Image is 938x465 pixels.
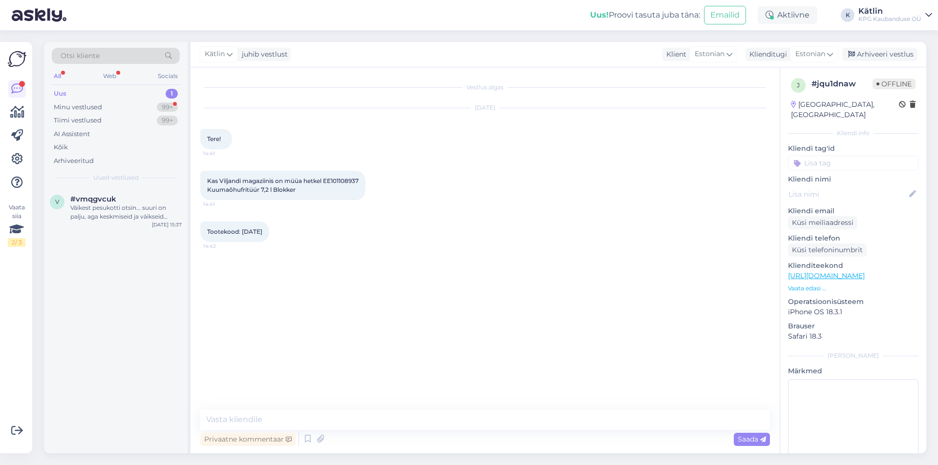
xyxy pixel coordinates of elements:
[156,70,180,82] div: Socials
[54,142,68,152] div: Kõik
[788,331,918,342] p: Safari 18.3
[203,243,240,250] span: 14:42
[746,49,787,60] div: Klienditugi
[788,271,865,280] a: [URL][DOMAIN_NAME]
[207,228,262,235] span: Tootekood: [DATE]
[61,51,100,61] span: Otsi kliente
[788,216,857,229] div: Küsi meiliaadressi
[93,173,139,182] span: Uued vestlused
[200,433,296,446] div: Privaatne kommentaar
[788,156,918,170] input: Lisa tag
[54,129,90,139] div: AI Assistent
[788,143,918,154] p: Kliendi tag'id
[858,7,932,23] a: KätlinKPG Kaubanduse OÜ
[590,10,609,20] b: Uus!
[788,321,918,331] p: Brauser
[203,201,240,208] span: 14:41
[207,177,359,193] span: Kas Viljandi magaziinis on müüa hetkel EE101108937 Kuumaõhufritüür 7,2 l Blokker
[788,284,918,293] p: Vaata edasi ...
[55,198,59,205] span: v
[788,297,918,307] p: Operatsioonisüsteem
[788,366,918,376] p: Märkmed
[662,49,686,60] div: Klient
[858,15,921,23] div: KPG Kaubanduse OÜ
[54,156,94,166] div: Arhiveeritud
[8,238,25,247] div: 2 / 3
[841,8,854,22] div: K
[788,307,918,317] p: iPhone OS 18.3.1
[203,150,240,157] span: 14:41
[858,7,921,15] div: Kätlin
[70,203,182,221] div: Väikest pesukotti otsin... suuri on palju, aga keskmiseid ja väikseid [PERSON_NAME]...
[157,116,178,125] div: 99+
[795,49,825,60] span: Estonian
[788,174,918,184] p: Kliendi nimi
[788,129,918,138] div: Kliendi info
[695,49,725,60] span: Estonian
[152,221,182,228] div: [DATE] 15:37
[738,435,766,444] span: Saada
[54,116,102,125] div: Tiimi vestlused
[788,351,918,360] div: [PERSON_NAME]
[758,6,817,24] div: Aktiivne
[590,9,700,21] div: Proovi tasuta juba täna:
[200,103,770,112] div: [DATE]
[54,89,66,99] div: Uus
[797,81,800,89] span: j
[200,83,770,92] div: Vestlus algas
[70,195,116,203] span: #vmqgvcuk
[704,6,746,24] button: Emailid
[238,49,288,60] div: juhib vestlust
[788,233,918,243] p: Kliendi telefon
[791,100,899,120] div: [GEOGRAPHIC_DATA], [GEOGRAPHIC_DATA]
[842,48,917,61] div: Arhiveeri vestlus
[8,50,26,68] img: Askly Logo
[166,89,178,99] div: 1
[54,102,102,112] div: Minu vestlused
[52,70,63,82] div: All
[788,243,867,257] div: Küsi telefoninumbrit
[873,79,916,89] span: Offline
[207,135,221,142] span: Tere!
[789,189,907,200] input: Lisa nimi
[811,78,873,90] div: # jqu1dnaw
[788,206,918,216] p: Kliendi email
[8,203,25,247] div: Vaata siia
[157,102,178,112] div: 99+
[788,261,918,271] p: Klienditeekond
[101,70,118,82] div: Web
[205,49,225,60] span: Kätlin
